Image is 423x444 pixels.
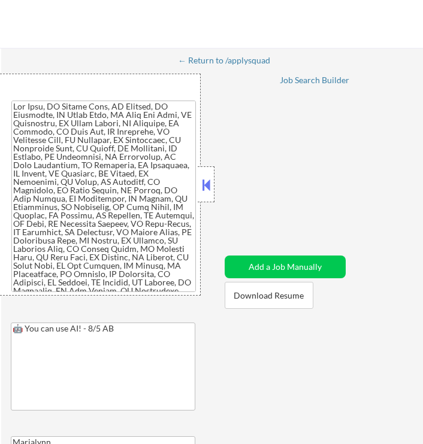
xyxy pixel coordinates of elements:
[178,56,282,65] div: ← Return to /applysquad
[280,76,350,84] div: Job Search Builder
[280,75,350,87] a: Job Search Builder
[225,282,313,309] button: Download Resume
[225,256,346,278] button: Add a Job Manually
[178,56,282,68] a: ← Return to /applysquad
